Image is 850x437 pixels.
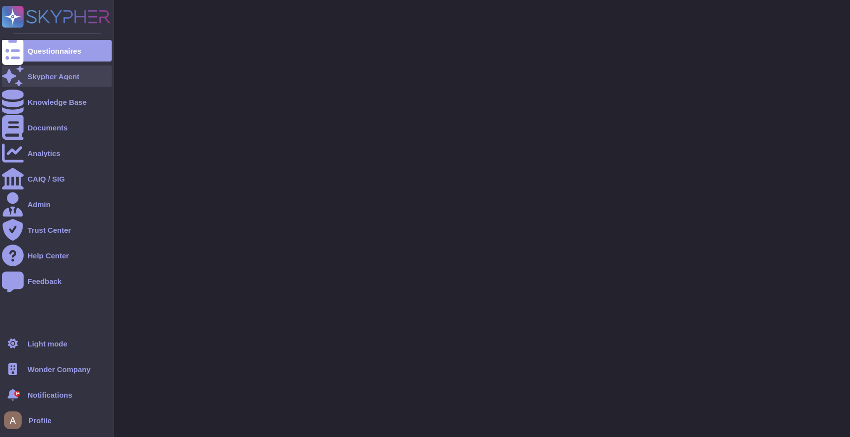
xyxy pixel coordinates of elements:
div: Light mode [28,340,67,347]
button: user [2,409,29,431]
div: Help Center [28,252,69,259]
a: Admin [2,193,112,215]
div: Analytics [28,150,61,157]
div: 9+ [14,391,20,397]
div: Feedback [28,278,61,285]
div: Knowledge Base [28,98,87,106]
a: CAIQ / SIG [2,168,112,189]
a: Analytics [2,142,112,164]
span: Profile [29,417,52,424]
a: Help Center [2,245,112,266]
div: Admin [28,201,51,208]
a: Documents [2,117,112,138]
div: Documents [28,124,68,131]
a: Trust Center [2,219,112,241]
a: Questionnaires [2,40,112,62]
img: user [4,411,22,429]
span: Notifications [28,391,72,399]
div: Questionnaires [28,47,81,55]
span: Wonder Company [28,366,91,373]
a: Knowledge Base [2,91,112,113]
a: Skypher Agent [2,65,112,87]
a: Feedback [2,270,112,292]
div: Trust Center [28,226,71,234]
div: Skypher Agent [28,73,79,80]
div: CAIQ / SIG [28,175,65,183]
